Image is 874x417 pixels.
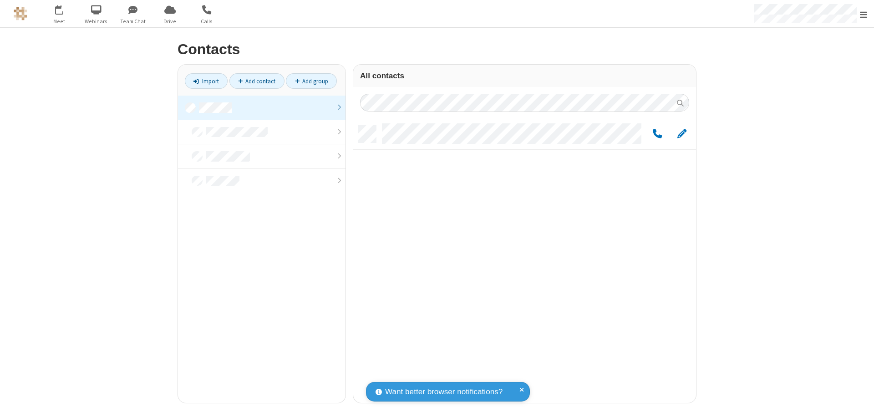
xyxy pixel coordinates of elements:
[153,17,187,25] span: Drive
[353,118,696,403] div: grid
[673,128,691,140] button: Edit
[14,7,27,20] img: QA Selenium DO NOT DELETE OR CHANGE
[190,17,224,25] span: Calls
[385,386,503,398] span: Want better browser notifications?
[286,73,337,89] a: Add group
[61,5,67,12] div: 2
[42,17,76,25] span: Meet
[360,71,689,80] h3: All contacts
[648,128,666,140] button: Call by phone
[185,73,228,89] a: Import
[116,17,150,25] span: Team Chat
[229,73,285,89] a: Add contact
[79,17,113,25] span: Webinars
[178,41,696,57] h2: Contacts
